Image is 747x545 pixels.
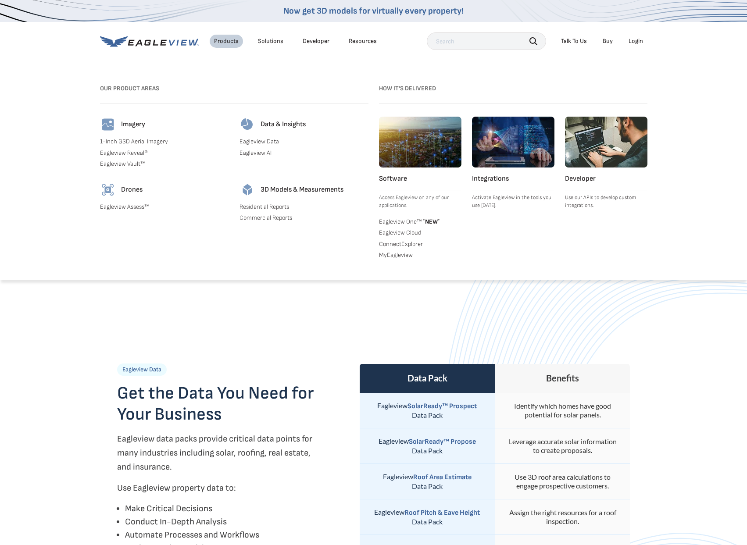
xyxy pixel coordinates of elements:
a: Eagleview Reveal® [100,149,229,157]
td: Eagleview Data Pack [360,428,495,464]
h4: Data & Insights [261,120,306,129]
h4: Developer [565,175,647,183]
p: Use our APIs to develop custom integrations. [565,194,647,210]
p: Access Eagleview on any of our applications. [379,194,461,210]
h2: Get the Data You Need for Your Business [117,383,316,425]
h4: Integrations [472,175,554,183]
td: Eagleview Data Pack [360,464,495,499]
span: NEW [422,218,440,225]
td: Eagleview Data Pack [360,499,495,535]
a: SolarReady™ Prospect [407,401,477,410]
a: Roof Area Estimate [413,472,472,481]
strong: SolarReady™ Prospect [407,402,477,410]
strong: Roof Area Estimate [413,473,472,481]
a: Developer [303,37,329,45]
a: Eagleview Assess™ [100,203,229,211]
a: Buy [603,37,613,45]
td: Identify which homes have good potential for solar panels. [495,393,630,428]
img: drones-icon.svg [100,182,116,198]
a: Integrations Activate Eagleview in the tools you use [DATE]. [472,117,554,210]
img: developer.webp [565,117,647,167]
li: Automate Processes and Workflows [125,528,316,541]
h4: Drones [121,185,143,194]
a: Developer Use our APIs to develop custom integrations. [565,117,647,210]
a: 1-Inch GSD Aerial Imagery [100,138,229,146]
a: Eagleview Cloud [379,229,461,237]
img: integrations.webp [472,117,554,167]
h4: 3D Models & Measurements [261,185,343,194]
strong: So [409,438,417,446]
a: Eagleview AI [239,149,368,157]
h4: Imagery [121,120,145,129]
li: Conduct In-Depth Analysis [125,515,316,528]
a: MyEagleview [379,251,461,259]
p: Eagleview data packs provide critical data points for many industries including solar, roofing, r... [117,432,316,474]
div: Resources [349,37,377,45]
a: Eagleview One™ *NEW* [379,217,461,225]
img: software.webp [379,117,461,167]
a: Roof Pitch & Eave Height [404,508,480,516]
img: 3d-models-icon.svg [239,182,255,198]
div: Products [214,37,239,45]
img: data-icon.svg [239,117,255,132]
img: imagery-icon.svg [100,117,116,132]
h3: Our Product Areas [100,82,368,96]
th: Data Pack [360,364,495,393]
a: Residential Reports [239,203,368,211]
td: Eagleview Data Pack [360,393,495,428]
a: Now get 3D models for virtually every property! [283,6,464,16]
p: Activate Eagleview in the tools you use [DATE]. [472,194,554,210]
td: Leverage accurate solar information to create proposals. [495,428,630,464]
div: Talk To Us [561,37,587,45]
a: So [409,437,417,445]
input: Search [427,32,546,50]
a: larReady™ Propose [417,437,476,445]
li: Make Critical Decisions [125,502,316,515]
div: Login [629,37,643,45]
a: ConnectExplorer [379,240,461,248]
a: Eagleview Data [239,138,368,146]
a: Eagleview Vault™ [100,160,229,168]
a: Commercial Reports [239,214,368,222]
td: Use 3D roof area calculations to engage prospective customers. [495,464,630,499]
strong: larReady™ Propose [417,438,476,446]
div: Solutions [258,37,283,45]
strong: Roof Pitch & Eave Height [404,509,480,517]
h4: Software [379,175,461,183]
p: Eagleview Data [117,363,167,376]
th: Benefits [495,364,630,393]
td: Assign the right resources for a roof inspection. [495,499,630,535]
p: Use Eagleview property data to: [117,481,316,495]
h3: How it's Delivered [379,82,647,96]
